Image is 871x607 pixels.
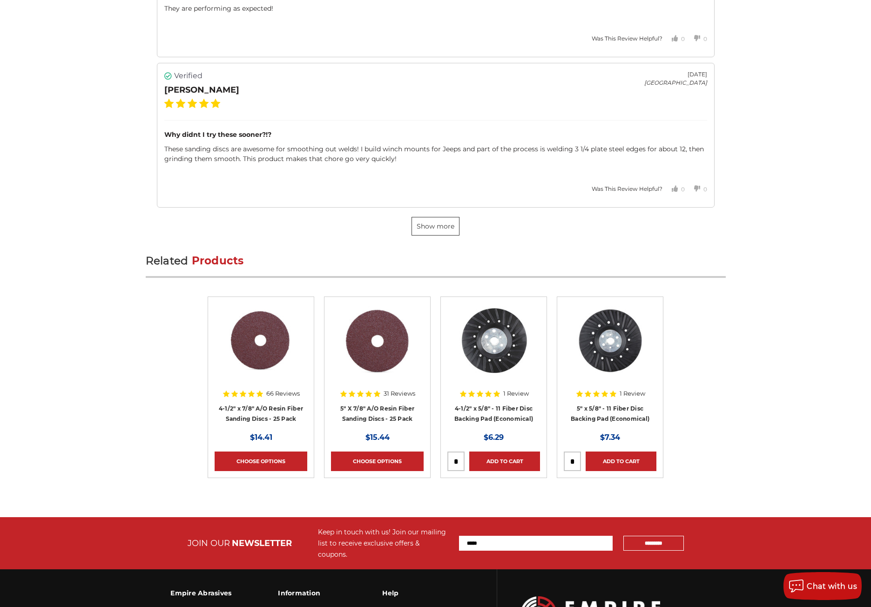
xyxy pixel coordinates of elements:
[331,303,424,392] a: 5 inch aluminum oxide resin fiber disc
[620,391,645,397] span: 1 Review
[211,99,220,108] label: 5 Stars
[164,72,172,80] i: Verified user
[685,27,707,50] button: Votes Down
[457,303,531,378] img: Resin disc backing pad measuring 4 1/2 inches, an essential grinder accessory from Empire Abrasives
[592,34,662,43] div: Was This Review Helpful?
[188,538,230,548] span: JOIN OUR
[278,583,336,603] h3: Information
[250,433,272,442] span: $14.41
[564,303,656,392] a: 5" ribbed resin fiber backing pad for extended disc life and enhanced cooling
[662,178,685,200] button: Votes Up
[783,572,862,600] button: Chat with us
[164,130,707,140] div: Why didnt I try these sooner?!?
[586,452,656,471] a: Add to Cart
[454,405,533,423] a: 4-1/2" x 5/8" - 11 Fiber Disc Backing Pad (Economical)
[188,99,197,108] label: 3 Stars
[223,303,299,378] img: 4.5 inch resin fiber disc
[681,186,685,193] span: 0
[164,4,273,13] span: They are performing as expected!
[164,145,361,153] span: These sanding discs are awesome for smoothing out welds!
[192,254,244,267] span: Products
[703,35,707,42] span: 0
[146,254,189,267] span: Related
[412,217,459,236] button: Show more
[164,99,174,108] label: 1 Star
[174,70,203,81] span: Verified
[644,79,707,87] div: [GEOGRAPHIC_DATA]
[215,452,307,471] a: Choose Options
[340,303,415,378] img: 5 inch aluminum oxide resin fiber disc
[703,186,707,193] span: 0
[644,70,707,79] div: [DATE]
[331,452,424,471] a: Choose Options
[417,222,454,230] span: Show more
[600,433,620,442] span: $7.34
[681,35,685,42] span: 0
[164,145,704,163] span: I build winch mounts for Jeeps and part of the process is welding 3 1/4 plate steel edges for abo...
[266,391,300,397] span: 66 Reviews
[176,99,185,108] label: 2 Stars
[199,99,209,108] label: 4 Stars
[573,303,648,378] img: 5" ribbed resin fiber backing pad for extended disc life and enhanced cooling
[382,583,445,603] h3: Help
[807,582,857,591] span: Chat with us
[592,185,662,193] div: Was This Review Helpful?
[685,178,707,200] button: Votes Down
[170,583,231,603] h3: Empire Abrasives
[662,27,685,50] button: Votes Up
[164,84,239,96] div: [PERSON_NAME]
[340,405,414,423] a: 5" X 7/8" A/O Resin Fiber Sanding Discs - 25 Pack
[365,433,390,442] span: $15.44
[243,155,397,163] span: This product makes that chore go very quickly!
[447,303,540,392] a: Resin disc backing pad measuring 4 1/2 inches, an essential grinder accessory from Empire Abrasives
[571,405,649,423] a: 5" x 5/8" - 11 Fiber Disc Backing Pad (Economical)
[232,538,292,548] span: NEWSLETTER
[219,405,303,423] a: 4-1/2" x 7/8" A/O Resin Fiber Sanding Discs - 25 Pack
[384,391,415,397] span: 31 Reviews
[469,452,540,471] a: Add to Cart
[484,433,504,442] span: $6.29
[215,303,307,392] a: 4.5 inch resin fiber disc
[503,391,529,397] span: 1 Review
[318,526,450,560] div: Keep in touch with us! Join our mailing list to receive exclusive offers & coupons.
